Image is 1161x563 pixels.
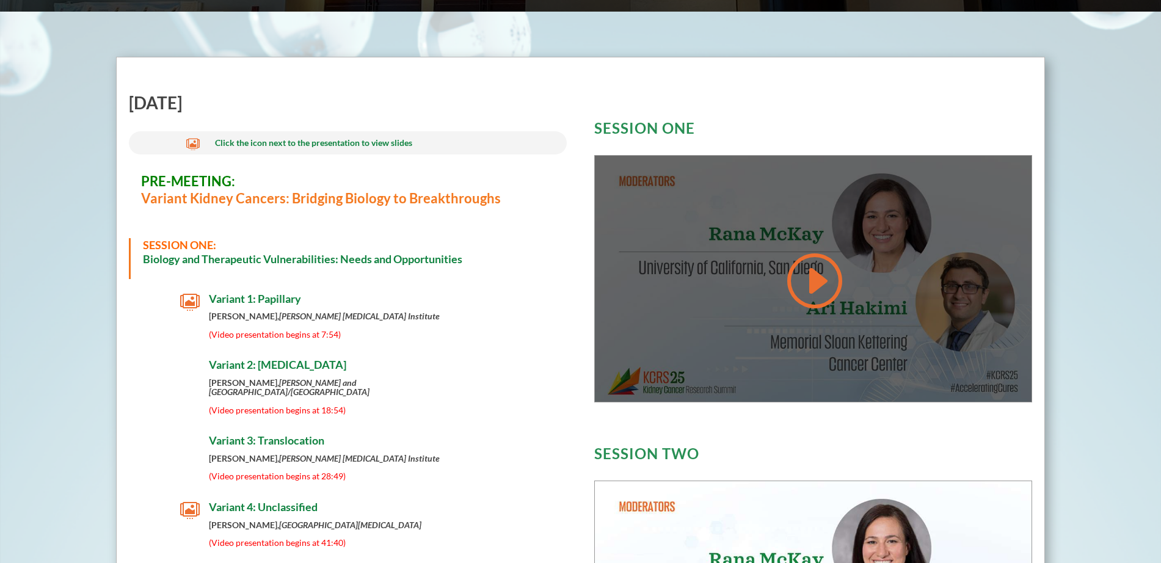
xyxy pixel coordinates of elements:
h2: [DATE] [129,94,567,117]
span: SESSION ONE: [143,238,216,252]
em: [GEOGRAPHIC_DATA][MEDICAL_DATA] [279,520,421,530]
span:  [186,137,200,151]
strong: [PERSON_NAME], [209,453,440,463]
span: PRE-MEETING: [141,173,235,189]
span:  [180,358,200,378]
strong: [PERSON_NAME], [209,377,369,397]
span: Variant 3: Translocation [209,434,324,447]
em: [PERSON_NAME] [MEDICAL_DATA] Institute [279,311,440,321]
em: [PERSON_NAME] [MEDICAL_DATA] Institute [279,453,440,463]
span:  [180,292,200,312]
span: (Video presentation begins at 41:40) [209,537,346,548]
h3: SESSION ONE [594,121,1032,142]
span: (Video presentation begins at 28:49) [209,471,346,481]
span: (Video presentation begins at 7:54) [209,329,341,340]
span: Variant 1: Papillary [209,292,301,305]
strong: [PERSON_NAME], [209,520,421,530]
h3: SESSION TWO [594,446,1032,467]
span: (Video presentation begins at 18:54) [209,405,346,415]
span: Variant 4: Unclassified [209,500,318,514]
h3: Variant Kidney Cancers: Bridging Biology to Breakthroughs [141,173,555,214]
strong: [PERSON_NAME], [209,311,440,321]
span: Click the icon next to the presentation to view slides [215,137,412,148]
em: [PERSON_NAME] and [GEOGRAPHIC_DATA]/[GEOGRAPHIC_DATA] [209,377,369,397]
strong: Biology and Therapeutic Vulnerabilities: Needs and Opportunities [143,252,462,266]
span:  [180,434,200,454]
span: Variant 2: [MEDICAL_DATA] [209,358,346,371]
span:  [180,501,200,520]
